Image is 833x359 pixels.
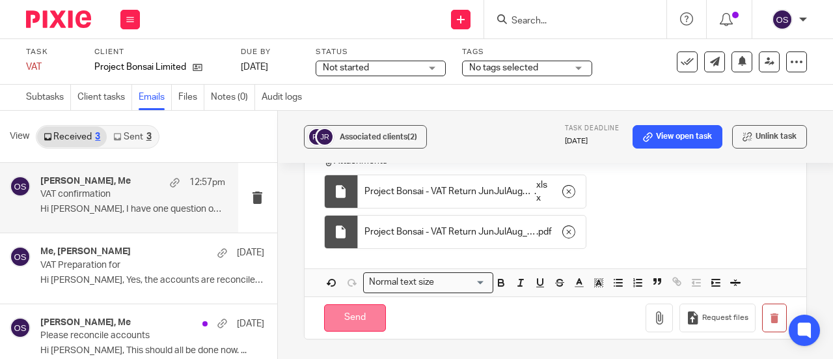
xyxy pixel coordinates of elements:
[139,85,172,110] a: Emails
[324,304,386,332] input: Send
[462,47,592,57] label: Tags
[40,246,131,257] h4: Me, [PERSON_NAME]
[366,276,437,289] span: Normal text size
[772,9,793,30] img: svg%3E
[40,345,264,356] p: Hi [PERSON_NAME], This should all be done now. ...
[211,85,255,110] a: Notes (0)
[633,125,722,149] a: View open task
[565,125,620,132] span: Task deadline
[363,272,493,293] div: Search for option
[40,176,131,187] h4: [PERSON_NAME], Me
[146,132,152,141] div: 3
[40,189,188,200] p: VAT confirmation
[26,47,78,57] label: Task
[40,260,219,271] p: VAT Preparation for
[26,85,71,110] a: Subtasks
[40,275,264,286] p: Hi [PERSON_NAME], Yes, the accounts are reconciled....
[316,47,446,57] label: Status
[169,81,198,91] strong: [DATE]
[10,176,31,197] img: svg%3E
[26,61,78,74] div: VAT
[107,126,157,147] a: Sent3
[340,133,417,141] span: Associated clients
[10,246,31,267] img: svg%3E
[53,81,93,91] strong: £5,499.74
[538,225,552,238] span: pdf
[26,10,91,28] img: Pixie
[323,63,369,72] span: Not started
[439,276,485,289] input: Search for option
[77,85,132,110] a: Client tasks
[262,85,308,110] a: Audit logs
[94,61,186,74] p: Project Bonsai Limited
[304,125,427,149] button: Associated clients(2)
[315,127,335,147] img: svg%3E
[241,47,299,57] label: Due by
[307,127,327,147] img: svg%3E
[37,126,107,147] a: Received3
[189,176,225,189] p: 12:57pm
[679,304,755,333] button: Request files
[94,47,225,57] label: Client
[469,63,538,72] span: No tags selected
[364,225,536,238] span: Project Bonsai - VAT Return JunJulAug_v2
[237,246,264,259] p: [DATE]
[510,16,627,27] input: Search
[237,317,264,330] p: [DATE]
[364,185,535,198] span: Project Bonsai - VAT Return JunJulAug_v2
[10,130,29,143] span: View
[40,204,225,215] p: Hi [PERSON_NAME], I have one question on the VAT on...
[40,317,131,328] h4: [PERSON_NAME], Me
[565,136,620,147] p: [DATE]
[732,125,807,149] button: Unlink task
[702,313,748,323] span: Request files
[358,216,586,248] div: .
[40,330,219,341] p: Please reconcile accounts
[358,175,586,208] div: .
[407,133,417,141] span: (2)
[10,317,31,338] img: svg%3E
[536,179,552,205] span: xlsx
[178,85,204,110] a: Files
[241,63,268,72] span: [DATE]
[95,132,100,141] div: 3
